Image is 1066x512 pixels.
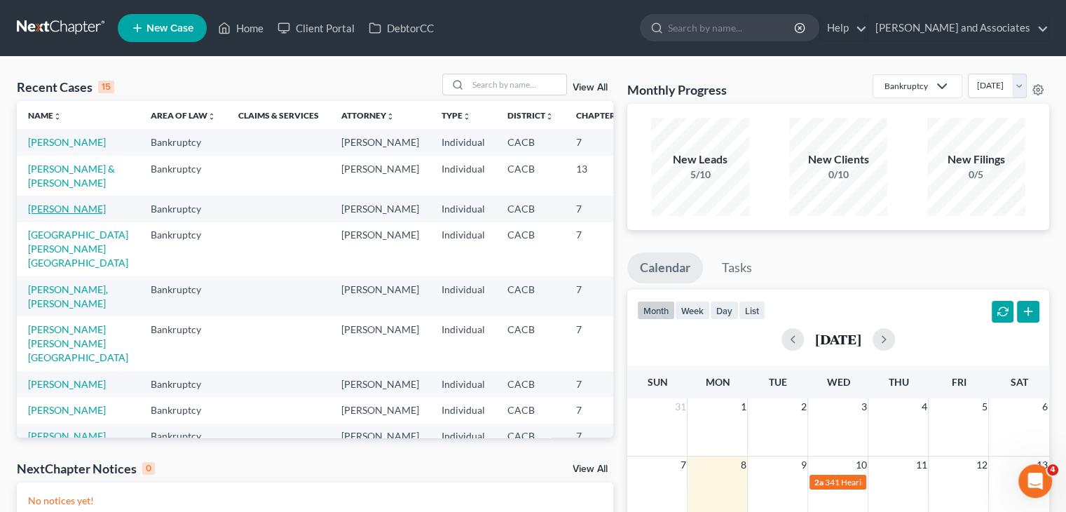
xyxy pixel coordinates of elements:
[430,397,496,423] td: Individual
[565,196,635,222] td: 7
[98,81,114,93] div: 15
[573,464,608,474] a: View All
[207,112,216,121] i: unfold_more
[17,79,114,95] div: Recent Cases
[330,222,430,276] td: [PERSON_NAME]
[386,112,395,121] i: unfold_more
[496,196,565,222] td: CACB
[673,398,687,415] span: 31
[430,196,496,222] td: Individual
[576,110,624,121] a: Chapterunfold_more
[430,316,496,370] td: Individual
[507,110,554,121] a: Districtunfold_more
[565,316,635,370] td: 7
[496,129,565,155] td: CACB
[1047,464,1058,476] span: 4
[739,301,765,320] button: list
[442,110,471,121] a: Typeunfold_more
[799,457,807,473] span: 9
[627,252,703,283] a: Calendar
[139,371,227,397] td: Bankruptcy
[1010,376,1027,388] span: Sat
[28,136,106,148] a: [PERSON_NAME]
[565,222,635,276] td: 7
[28,110,62,121] a: Nameunfold_more
[826,376,849,388] span: Wed
[139,397,227,423] td: Bankruptcy
[330,196,430,222] td: [PERSON_NAME]
[139,196,227,222] td: Bankruptcy
[139,129,227,155] td: Bankruptcy
[330,156,430,196] td: [PERSON_NAME]
[651,151,749,168] div: New Leads
[28,323,128,363] a: [PERSON_NAME] [PERSON_NAME][GEOGRAPHIC_DATA]
[678,457,687,473] span: 7
[496,397,565,423] td: CACB
[211,15,271,41] a: Home
[637,301,675,320] button: month
[142,462,155,475] div: 0
[28,494,602,508] p: No notices yet!
[884,80,928,92] div: Bankruptcy
[627,81,727,98] h3: Monthly Progress
[769,376,787,388] span: Tue
[789,151,887,168] div: New Clients
[28,404,106,416] a: [PERSON_NAME]
[974,457,988,473] span: 12
[146,23,193,34] span: New Case
[496,316,565,370] td: CACB
[496,222,565,276] td: CACB
[854,457,868,473] span: 10
[1041,398,1049,415] span: 6
[341,110,395,121] a: Attorneyunfold_more
[53,112,62,121] i: unfold_more
[739,398,747,415] span: 1
[496,424,565,464] td: CACB
[139,222,227,276] td: Bankruptcy
[28,378,106,390] a: [PERSON_NAME]
[545,112,554,121] i: unfold_more
[815,332,861,346] h2: [DATE]
[739,457,747,473] span: 8
[330,371,430,397] td: [PERSON_NAME]
[28,203,106,215] a: [PERSON_NAME]
[647,376,667,388] span: Sun
[705,376,730,388] span: Mon
[430,424,496,464] td: Individual
[496,371,565,397] td: CACB
[1035,457,1049,473] span: 13
[468,74,566,95] input: Search by name...
[271,15,362,41] a: Client Portal
[920,398,928,415] span: 4
[430,156,496,196] td: Individual
[139,156,227,196] td: Bankruptcy
[565,371,635,397] td: 7
[668,15,796,41] input: Search by name...
[573,83,608,93] a: View All
[565,276,635,316] td: 7
[709,252,765,283] a: Tasks
[330,276,430,316] td: [PERSON_NAME]
[430,222,496,276] td: Individual
[139,276,227,316] td: Bankruptcy
[951,376,966,388] span: Fri
[362,15,441,41] a: DebtorCC
[565,424,635,464] td: 7
[1018,464,1052,498] iframe: Intercom live chat
[824,477,950,487] span: 341 Hearing for [PERSON_NAME]
[28,163,115,189] a: [PERSON_NAME] & [PERSON_NAME]
[675,301,710,320] button: week
[430,371,496,397] td: Individual
[151,110,216,121] a: Area of Lawunfold_more
[868,15,1048,41] a: [PERSON_NAME] and Associates
[496,156,565,196] td: CACB
[820,15,867,41] a: Help
[565,129,635,155] td: 7
[330,316,430,370] td: [PERSON_NAME]
[17,460,155,477] div: NextChapter Notices
[28,229,128,269] a: [GEOGRAPHIC_DATA][PERSON_NAME][GEOGRAPHIC_DATA]
[789,168,887,182] div: 0/10
[330,129,430,155] td: [PERSON_NAME]
[980,398,988,415] span: 5
[927,151,1025,168] div: New Filings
